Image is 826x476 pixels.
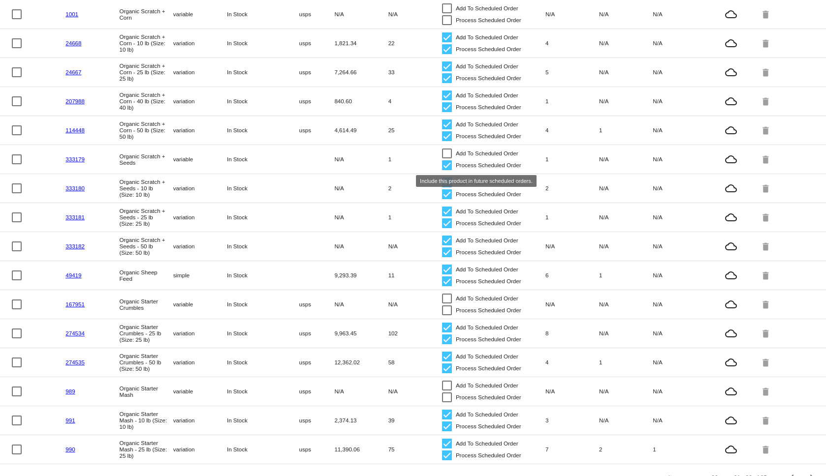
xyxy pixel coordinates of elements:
[65,272,81,278] a: 49419
[388,37,442,49] mat-cell: 22
[599,386,653,397] mat-cell: N/A
[599,298,653,310] mat-cell: N/A
[119,176,173,200] mat-cell: Organic Scratch + Seeds - 10 lb (Size: 10 lb)
[545,66,599,78] mat-cell: 5
[65,69,81,75] a: 24667
[653,357,706,368] mat-cell: N/A
[65,446,75,452] a: 990
[388,269,442,281] mat-cell: 11
[653,66,706,78] mat-cell: N/A
[119,437,173,461] mat-cell: Organic Starter Mash - 25 lb (Size: 25 lb)
[173,386,227,397] mat-cell: variable
[173,357,227,368] mat-cell: variation
[653,211,706,223] mat-cell: N/A
[456,43,521,55] span: Process Scheduled Order
[227,298,281,310] mat-cell: In Stock
[761,326,772,341] mat-icon: delete
[281,444,334,455] mat-cell: usps
[653,95,706,107] mat-cell: N/A
[545,211,599,223] mat-cell: 1
[653,182,706,194] mat-cell: N/A
[545,415,599,426] mat-cell: 3
[65,40,81,46] a: 24668
[456,449,521,461] span: Process Scheduled Order
[653,269,706,281] mat-cell: N/A
[173,37,227,49] mat-cell: variation
[545,357,599,368] mat-cell: 4
[761,122,772,138] mat-icon: delete
[599,444,653,455] mat-cell: 2
[707,357,756,368] mat-icon: cloud_queue
[388,211,442,223] mat-cell: 1
[599,269,653,281] mat-cell: 1
[227,124,281,136] mat-cell: In Stock
[456,420,521,432] span: Process Scheduled Order
[545,327,599,339] mat-cell: 8
[761,413,772,428] mat-icon: delete
[707,415,756,426] mat-icon: cloud_queue
[456,246,521,258] span: Process Scheduled Order
[545,444,599,455] mat-cell: 7
[653,240,706,252] mat-cell: N/A
[456,159,521,171] span: Process Scheduled Order
[456,2,518,14] span: Add To Scheduled Order
[119,321,173,345] mat-cell: Organic Starter Crumbles - 25 lb (Size: 25 lb)
[761,151,772,167] mat-icon: delete
[456,101,521,113] span: Process Scheduled Order
[173,240,227,252] mat-cell: variation
[65,156,85,162] a: 333179
[456,409,518,420] span: Add To Scheduled Order
[707,153,756,165] mat-icon: cloud_queue
[456,14,521,26] span: Process Scheduled Order
[173,327,227,339] mat-cell: variation
[173,211,227,223] mat-cell: variation
[761,209,772,225] mat-icon: delete
[227,8,281,20] mat-cell: In Stock
[119,5,173,23] mat-cell: Organic Scratch + Corn
[281,327,334,339] mat-cell: usps
[227,66,281,78] mat-cell: In Stock
[456,148,518,159] span: Add To Scheduled Order
[227,327,281,339] mat-cell: In Stock
[227,153,281,165] mat-cell: In Stock
[599,124,653,136] mat-cell: 1
[281,415,334,426] mat-cell: usps
[173,444,227,455] mat-cell: variation
[707,8,756,20] mat-icon: cloud_queue
[599,415,653,426] mat-cell: N/A
[599,95,653,107] mat-cell: N/A
[65,301,85,307] a: 167951
[65,359,85,365] a: 274535
[334,386,388,397] mat-cell: N/A
[707,182,756,194] mat-icon: cloud_queue
[334,444,388,455] mat-cell: 11,390.06
[281,298,334,310] mat-cell: usps
[456,119,518,130] span: Add To Scheduled Order
[227,444,281,455] mat-cell: In Stock
[653,37,706,49] mat-cell: N/A
[707,269,756,281] mat-icon: cloud_queue
[65,388,75,394] a: 989
[545,386,599,397] mat-cell: N/A
[599,211,653,223] mat-cell: N/A
[388,386,442,397] mat-cell: N/A
[173,415,227,426] mat-cell: variation
[173,66,227,78] mat-cell: variation
[545,95,599,107] mat-cell: 1
[456,275,521,287] span: Process Scheduled Order
[334,240,388,252] mat-cell: N/A
[119,31,173,55] mat-cell: Organic Scratch + Corn - 10 lb (Size: 10 lb)
[456,177,518,188] span: Add To Scheduled Order
[545,124,599,136] mat-cell: 4
[388,66,442,78] mat-cell: 33
[388,182,442,194] mat-cell: 2
[707,444,756,455] mat-icon: cloud_queue
[653,124,706,136] mat-cell: N/A
[761,384,772,399] mat-icon: delete
[227,37,281,49] mat-cell: In Stock
[456,188,521,200] span: Process Scheduled Order
[456,60,518,72] span: Add To Scheduled Order
[456,217,521,229] span: Process Scheduled Order
[119,205,173,229] mat-cell: Organic Scratch + Seeds - 25 lb (Size: 25 lb)
[599,357,653,368] mat-cell: 1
